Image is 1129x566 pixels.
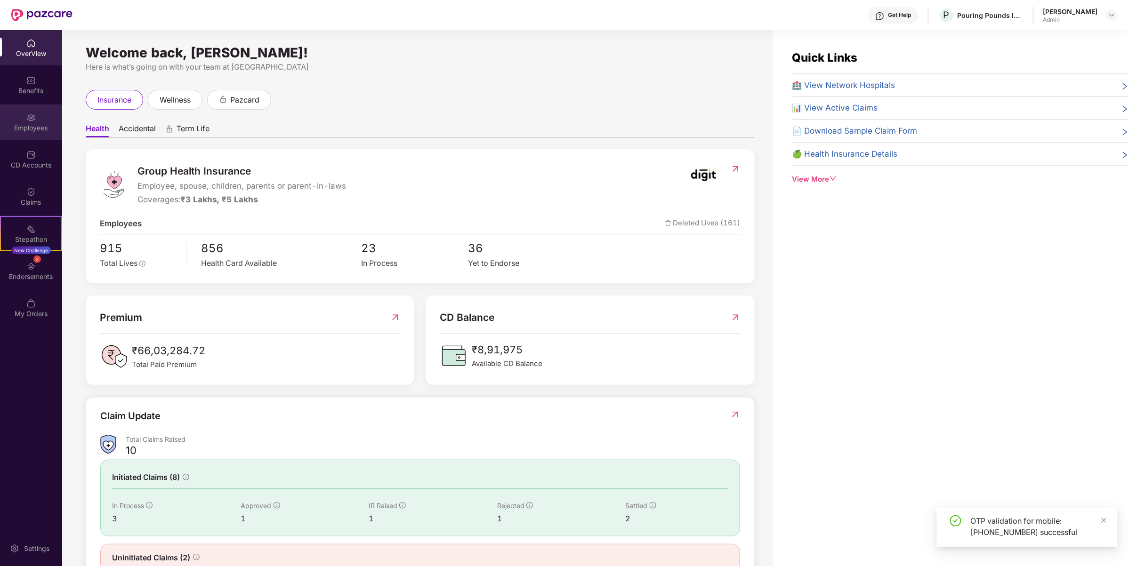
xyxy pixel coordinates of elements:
[472,342,542,358] span: ₹8,91,975
[86,61,755,73] div: Here is what’s going on with your team at [GEOGRAPHIC_DATA]
[468,239,575,257] span: 36
[440,342,468,370] img: CDBalanceIcon
[139,261,145,267] span: info-circle
[137,193,346,206] div: Coverages:
[11,247,51,254] div: New Challenge
[731,310,741,325] img: RedirectIcon
[137,163,346,179] span: Group Health Insurance
[730,410,740,419] img: RedirectIcon
[950,515,961,526] span: check-circle
[126,435,740,444] div: Total Claims Raised
[100,343,128,371] img: PaidPremiumIcon
[100,435,116,454] img: ClaimsSummaryIcon
[665,217,741,230] span: Deleted Lives (161)
[440,310,494,325] span: CD Balance
[137,180,346,192] span: Employee, spouse, children, parents or parent-in-laws
[97,94,131,106] span: insurance
[100,259,137,268] span: Total Lives
[241,502,272,510] span: Approved
[100,239,180,257] span: 915
[100,170,128,199] img: logo
[792,148,898,160] span: 🍏 Health Insurance Details
[971,515,1106,538] div: OTP validation for mobile: [PHONE_NUMBER] successful
[86,49,755,56] div: Welcome back, [PERSON_NAME]!
[241,513,369,525] div: 1
[650,502,656,509] span: info-circle
[26,113,36,122] img: svg+xml;base64,PHN2ZyBpZD0iRW1wbG95ZWVzIiB4bWxucz0iaHR0cDovL3d3dy53My5vcmcvMjAwMC9zdmciIHdpZHRoPS...
[230,94,259,106] span: pazcard
[888,11,911,19] div: Get Help
[1043,7,1098,16] div: [PERSON_NAME]
[875,11,885,21] img: svg+xml;base64,PHN2ZyBpZD0iSGVscC0zMngzMiIgeG1sbnM9Imh0dHA6Ly93d3cudzMub3JnLzIwMDAvc3ZnIiB3aWR0aD...
[944,9,950,21] span: P
[177,124,210,137] span: Term Life
[100,310,142,325] span: Premium
[26,76,36,85] img: svg+xml;base64,PHN2ZyBpZD0iQmVuZWZpdHMiIHhtbG5zPSJodHRwOi8vd3d3LnczLm9yZy8yMDAwL3N2ZyIgd2lkdGg9Ij...
[1121,150,1129,160] span: right
[112,513,241,525] div: 3
[1,235,61,244] div: Stepathon
[201,239,361,257] span: 856
[193,554,200,560] span: info-circle
[792,102,878,114] span: 📊 View Active Claims
[1043,16,1098,24] div: Admin
[274,502,280,509] span: info-circle
[1121,127,1129,137] span: right
[468,257,575,269] div: Yet to Endorse
[126,444,137,457] div: 10
[26,187,36,197] img: svg+xml;base64,PHN2ZyBpZD0iQ2xhaW0iIHhtbG5zPSJodHRwOi8vd3d3LnczLm9yZy8yMDAwL3N2ZyIgd2lkdGg9IjIwIi...
[792,51,858,64] span: Quick Links
[132,359,205,370] span: Total Paid Premium
[100,409,161,423] div: Claim Update
[26,299,36,308] img: svg+xml;base64,PHN2ZyBpZD0iTXlfT3JkZXJzIiBkYXRhLW5hbWU9Ik15IE9yZGVycyIgeG1sbnM9Imh0dHA6Ly93d3cudz...
[958,11,1024,20] div: Pouring Pounds India Pvt Ltd (CashKaro and EarnKaro)
[181,195,258,204] span: ₹3 Lakhs, ₹5 Lakhs
[665,220,671,226] img: deleteIcon
[33,255,41,263] div: 2
[26,262,36,271] img: svg+xml;base64,PHN2ZyBpZD0iRW5kb3JzZW1lbnRzIiB4bWxucz0iaHR0cDovL3d3dy53My5vcmcvMjAwMC9zdmciIHdpZH...
[686,163,721,187] img: insurerIcon
[526,502,533,509] span: info-circle
[497,513,626,525] div: 1
[86,124,109,137] span: Health
[112,502,144,510] span: In Process
[1101,517,1107,524] span: close
[132,343,205,359] span: ₹66,03,284.72
[119,124,156,137] span: Accidental
[160,94,191,106] span: wellness
[399,502,406,509] span: info-circle
[830,175,837,182] span: down
[165,125,174,133] div: animation
[1121,104,1129,114] span: right
[731,164,741,174] img: RedirectIcon
[112,471,180,483] span: Initiated Claims (8)
[100,217,142,230] span: Employees
[1108,11,1116,19] img: svg+xml;base64,PHN2ZyBpZD0iRHJvcGRvd24tMzJ4MzIiIHhtbG5zPSJodHRwOi8vd3d3LnczLm9yZy8yMDAwL3N2ZyIgd2...
[792,174,1129,185] div: View More
[112,552,190,564] span: Uninitiated Claims (2)
[497,502,524,510] span: Rejected
[26,224,36,234] img: svg+xml;base64,PHN2ZyB4bWxucz0iaHR0cDovL3d3dy53My5vcmcvMjAwMC9zdmciIHdpZHRoPSIyMSIgaGVpZ2h0PSIyMC...
[26,39,36,48] img: svg+xml;base64,PHN2ZyBpZD0iSG9tZSIgeG1sbnM9Imh0dHA6Ly93d3cudzMub3JnLzIwMDAvc3ZnIiB3aWR0aD0iMjAiIG...
[472,358,542,369] span: Available CD Balance
[361,239,468,257] span: 23
[1121,81,1129,92] span: right
[146,502,153,509] span: info-circle
[219,95,227,104] div: animation
[183,474,189,480] span: info-circle
[369,502,397,510] span: IR Raised
[390,310,400,325] img: RedirectIcon
[201,257,361,269] div: Health Card Available
[361,257,468,269] div: In Process
[792,125,918,137] span: 📄 Download Sample Claim Form
[21,544,52,553] div: Settings
[10,544,19,553] img: svg+xml;base64,PHN2ZyBpZD0iU2V0dGluZy0yMHgyMCIgeG1sbnM9Imh0dHA6Ly93d3cudzMub3JnLzIwMDAvc3ZnIiB3aW...
[26,150,36,159] img: svg+xml;base64,PHN2ZyBpZD0iQ0RfQWNjb3VudHMiIGRhdGEtbmFtZT0iQ0QgQWNjb3VudHMiIHhtbG5zPSJodHRwOi8vd3...
[11,9,73,21] img: New Pazcare Logo
[792,79,895,92] span: 🏥 View Network Hospitals
[626,502,648,510] span: Settled
[369,513,497,525] div: 1
[626,513,728,525] div: 2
